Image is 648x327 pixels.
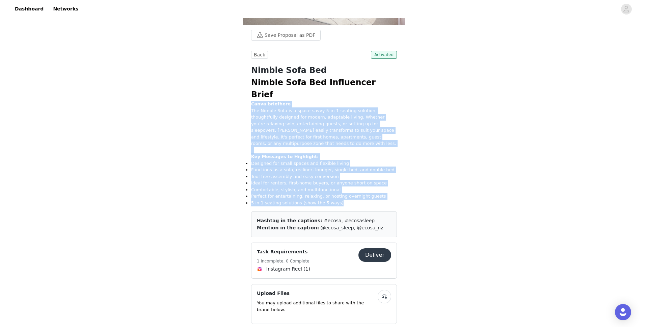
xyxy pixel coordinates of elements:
div: Open Intercom Messenger [615,304,631,320]
span: Instagram Reel (1) [266,266,310,273]
div: avatar [623,4,629,15]
span: #ecosa, #ecosasleep [324,218,375,223]
h4: Upload Files [257,290,378,297]
a: Dashboard [11,1,48,17]
p: You may upload additional files to share with the brand below. [257,300,378,313]
h1: Nimble Sofa Bed [251,64,397,76]
a: Networks [49,1,82,17]
div: Task Requirements [251,243,397,279]
span: Designed for small spaces and flexible living [251,161,349,166]
button: Save Proposal as PDF [251,30,321,41]
span: 5 in 1 seating solutions (show the 5 ways) [251,200,344,205]
strong: Nimble Sofa Bed Influencer Brief [251,78,376,99]
span: Tool-free assembly and easy conversion [251,174,339,179]
img: Instagram Reels Icon [257,267,262,272]
span: Comfortable, stylish, and multifunctional [251,187,341,192]
span: Functions as a sofa, recliner, lounger, single bed, and double bed [251,167,395,172]
span: Hashtag in the captions: [257,218,322,223]
span: Activated [371,51,397,59]
span: Perfect for entertaining, relaxing, or hosting overnight guests [251,194,386,199]
button: Back [251,51,268,59]
span: Key Messages to Highlight: [251,154,319,159]
span: Mention in the caption: [257,225,319,230]
span: Ideal for renters, first-home buyers, or anyone short on space [251,180,387,185]
span: The Nimble Sofa is a space-savvy 5-in-1 seating solution, thoughtfully designed for modern, adapt... [251,108,396,146]
a: here [279,101,291,106]
h5: 1 Incomplete, 0 Complete [257,258,309,264]
h4: Task Requirements [257,248,309,255]
button: Deliver [358,248,391,262]
span: @ecosa_sleep, @ecosa_nz [321,225,383,230]
strong: Canva brief [251,101,291,106]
